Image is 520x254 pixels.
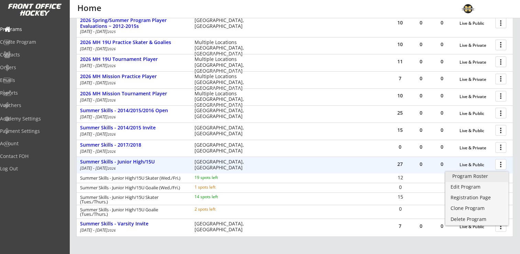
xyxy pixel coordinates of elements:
div: Edit Program [451,184,503,189]
div: Live & Private [460,43,492,48]
div: 0 [411,145,431,149]
div: 1 spots left [195,185,239,189]
div: 0 [390,207,410,211]
button: more_vert [495,159,506,170]
div: 0 [432,59,452,64]
div: 0 [390,145,410,149]
div: Registration Page [451,195,503,200]
button: more_vert [495,40,506,50]
div: 0 [432,20,452,25]
div: 15 [390,194,410,199]
div: [DATE] - [DATE] [80,132,185,136]
div: [DATE] - [DATE] [80,115,185,119]
div: [DATE] - [DATE] [80,149,185,154]
div: 15 [390,128,410,133]
div: [DATE] - [DATE] [80,47,185,51]
div: Program Roster [452,174,501,179]
div: [GEOGRAPHIC_DATA], [GEOGRAPHIC_DATA] [195,142,248,154]
div: Live & Public [460,111,492,116]
div: Live & Public [460,224,492,229]
div: 0 [411,224,431,229]
div: 0 [432,224,452,229]
div: 2026 MH 19U Tournament Player [80,56,187,62]
div: Multiple Locations [GEOGRAPHIC_DATA], [GEOGRAPHIC_DATA] [195,74,248,91]
button: more_vert [495,125,506,136]
button: more_vert [495,142,506,153]
div: [GEOGRAPHIC_DATA], [GEOGRAPHIC_DATA] [195,108,248,119]
div: 27 [390,162,410,167]
div: 2 spots left [195,207,239,211]
div: 11 [390,59,410,64]
div: 7 [390,224,410,229]
div: [DATE] - [DATE] [80,30,185,34]
em: 2026 [108,228,116,233]
a: Edit Program [445,182,508,193]
div: 7 [390,76,410,81]
div: 12 [390,175,410,180]
div: Live & Private [460,146,492,150]
div: Live & Private [460,77,492,82]
em: 2025 [108,29,116,34]
div: Summer Skills - 2017/2018 [80,142,187,148]
div: [GEOGRAPHIC_DATA], [GEOGRAPHIC_DATA] [195,125,248,137]
div: Summer Skills - Varsity Invite [80,221,187,227]
div: Live & Public [460,162,492,167]
div: 10 [390,93,410,98]
div: Summer Skills - Junior High/15U Goalie (Tues./Thurs.) [80,208,185,216]
button: more_vert [495,108,506,118]
div: [GEOGRAPHIC_DATA], [GEOGRAPHIC_DATA] [195,159,248,171]
div: [GEOGRAPHIC_DATA], [GEOGRAPHIC_DATA] [195,18,248,29]
em: 2026 [108,149,116,154]
div: Multiple Locations [GEOGRAPHIC_DATA], [GEOGRAPHIC_DATA] [195,91,248,108]
div: [DATE] - [DATE] [80,166,185,170]
div: 14 spots left [195,195,239,199]
em: 2026 [108,98,116,103]
div: [DATE] - [DATE] [80,81,185,85]
div: 19 spots left [195,176,239,180]
div: Summer Skills - Junior High/15U [80,159,187,165]
div: 2026 Spring/Summer Program Player Evaluations ~ 2012-2015s [80,18,187,29]
div: 0 [411,59,431,64]
div: [GEOGRAPHIC_DATA], [GEOGRAPHIC_DATA] [195,221,248,233]
button: more_vert [495,18,506,28]
div: Summer Skills - 2014/2015/2016 Open [80,108,187,114]
em: 2026 [108,63,116,68]
em: 2026 [108,115,116,119]
div: 0 [411,128,431,133]
div: Delete Program [451,217,503,222]
em: 2026 [108,132,116,137]
div: [DATE] - [DATE] [80,64,185,68]
button: more_vert [495,74,506,84]
em: 2026 [108,166,116,171]
div: Live & Private [460,60,492,65]
button: more_vert [495,56,506,67]
div: 10 [390,20,410,25]
div: 0 [432,162,452,167]
div: 2026 MH 19U Practice Skater & Goalies [80,40,187,45]
div: 0 [390,185,410,190]
div: 2026 MH Mission Practice Player [80,74,187,80]
div: 2026 MH Mission Tournament Player [80,91,187,97]
div: 0 [411,42,431,47]
div: 0 [432,145,452,149]
div: Multiple Locations [GEOGRAPHIC_DATA], [GEOGRAPHIC_DATA] [195,40,248,57]
a: Registration Page [445,193,508,203]
div: [DATE] - [DATE] [80,98,185,102]
div: 0 [432,110,452,115]
div: Multiple Locations [GEOGRAPHIC_DATA], [GEOGRAPHIC_DATA] [195,56,248,74]
div: 0 [411,76,431,81]
div: 0 [432,93,452,98]
button: more_vert [495,91,506,102]
div: Live & Public [460,21,492,26]
div: Summer Skills - 2014/2015 Invite [80,125,187,131]
div: 25 [390,110,410,115]
div: Summer Skills - Junior High/15U Goalie (Wed./Fri.) [80,186,185,190]
div: Live & Private [460,94,492,99]
div: 10 [390,42,410,47]
div: 0 [432,42,452,47]
a: Program Roster [445,172,508,182]
div: Clone Program [451,206,503,211]
em: 2026 [108,46,116,51]
div: 0 [411,93,431,98]
div: 0 [411,20,431,25]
